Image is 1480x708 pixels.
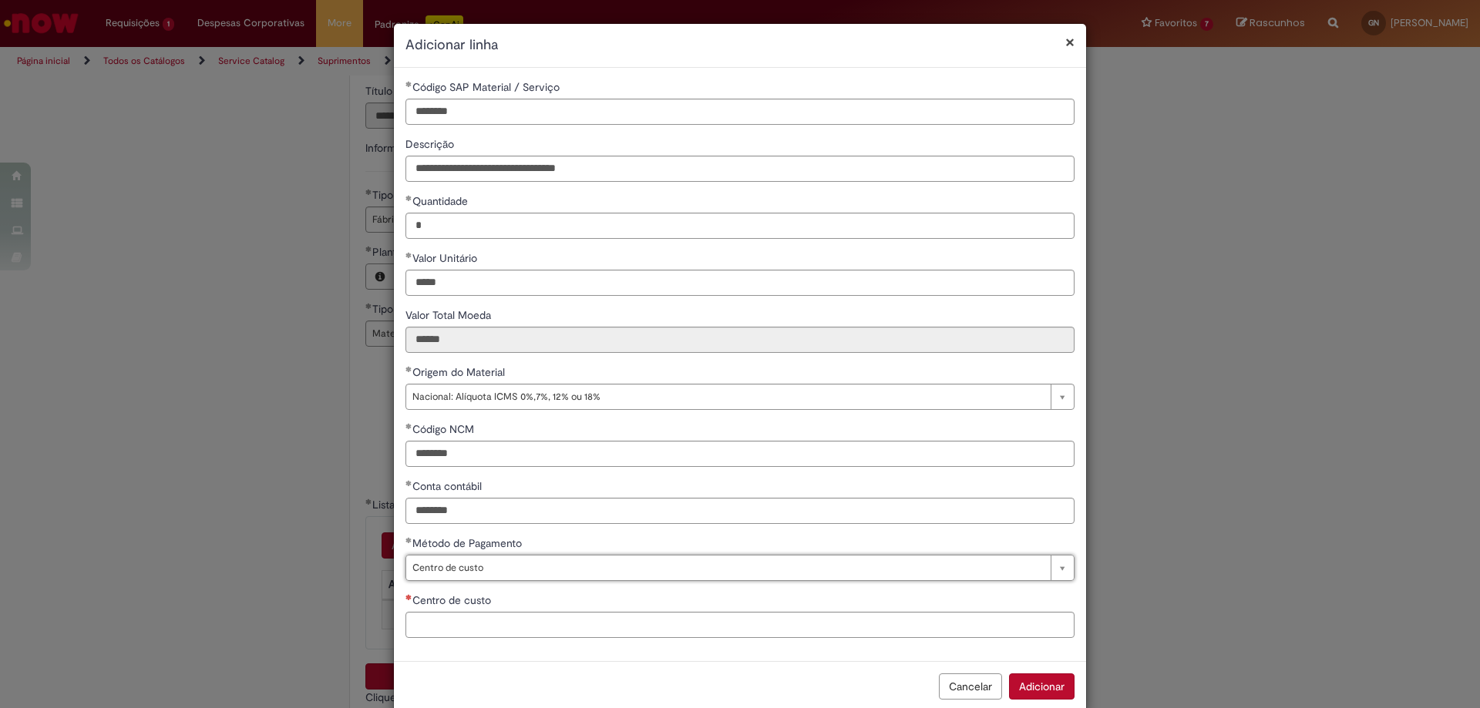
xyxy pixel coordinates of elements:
input: Valor Unitário [405,270,1075,296]
span: Obrigatório Preenchido [405,366,412,372]
input: Código SAP Material / Serviço [405,99,1075,125]
span: Obrigatório Preenchido [405,423,412,429]
button: Cancelar [939,673,1002,700]
span: Descrição [405,137,457,151]
span: Quantidade [412,194,471,208]
span: Origem do Material [412,365,508,379]
h2: Adicionar linha [405,35,1075,55]
button: Adicionar [1009,673,1075,700]
span: Centro de custo [412,555,1043,580]
span: Necessários [405,594,412,600]
input: Quantidade [405,213,1075,239]
span: Método de Pagamento [412,536,525,550]
span: Obrigatório Preenchido [405,81,412,87]
span: Obrigatório Preenchido [405,480,412,486]
span: Somente leitura - Valor Total Moeda [405,308,494,322]
span: Valor Unitário [412,251,480,265]
input: Conta contábil [405,498,1075,524]
span: Centro de custo [412,593,494,607]
span: Conta contábil [412,479,485,493]
span: Código NCM [412,422,477,436]
input: Descrição [405,156,1075,182]
span: Código SAP Material / Serviço [412,80,563,94]
input: Valor Total Moeda [405,327,1075,353]
span: Obrigatório Preenchido [405,537,412,543]
span: Obrigatório Preenchido [405,195,412,201]
span: Obrigatório Preenchido [405,252,412,258]
span: Nacional: Alíquota ICMS 0%,7%, 12% ou 18% [412,384,1043,409]
input: Centro de custo [405,612,1075,638]
button: Fechar modal [1065,34,1075,50]
input: Código NCM [405,441,1075,467]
